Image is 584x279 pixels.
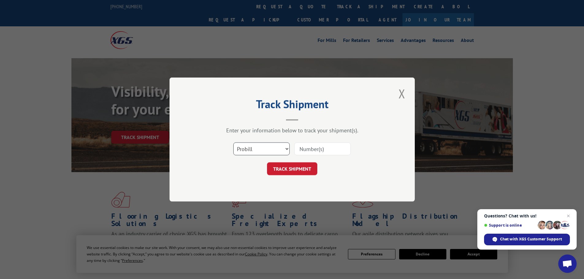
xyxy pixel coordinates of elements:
[200,100,384,111] h2: Track Shipment
[500,236,562,242] span: Chat with XGS Customer Support
[484,223,536,228] span: Support is online
[558,254,577,273] a: Open chat
[484,213,570,218] span: Questions? Chat with us!
[397,85,407,102] button: Close modal
[267,162,317,175] button: TRACK SHIPMENT
[484,234,570,245] span: Chat with XGS Customer Support
[200,127,384,134] div: Enter your information below to track your shipment(s).
[294,142,351,155] input: Number(s)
